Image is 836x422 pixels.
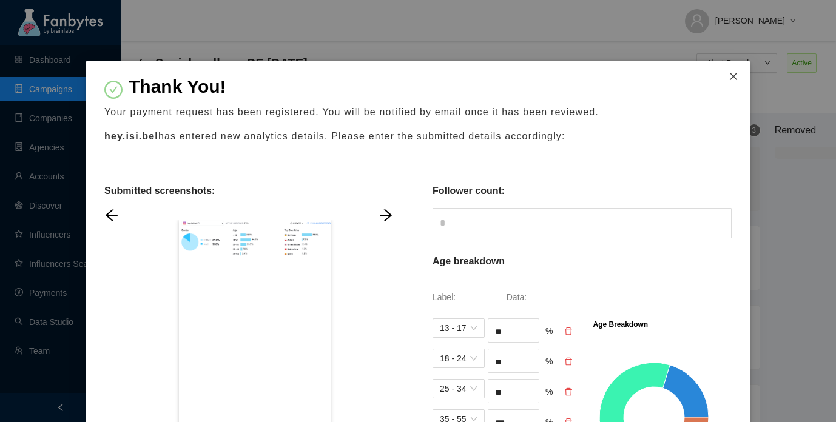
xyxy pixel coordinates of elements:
p: Your payment request has been registered. You will be notified by email once it has been reviewed. [104,105,732,119]
p: Data: [507,290,578,304]
span: check-circle [104,81,123,99]
div: % [545,385,558,403]
p: Label: [433,290,504,304]
span: 18 - 24 [440,349,477,367]
span: close [729,72,738,81]
p: Age Breakdown [593,318,649,330]
span: arrow-right [379,208,393,223]
span: delete [564,327,573,335]
p: Submitted screenshots: [104,184,215,198]
span: arrow-left [104,208,119,223]
p: Age breakdown [433,254,505,269]
button: Close [717,61,750,93]
span: delete [564,387,573,396]
p: Follower count: [433,184,505,198]
b: hey.isi.bel [104,131,158,141]
img: example [179,219,331,256]
div: % [545,355,558,373]
span: 25 - 34 [440,380,477,398]
div: % [545,324,558,343]
span: delete [564,357,573,366]
span: 13 - 17 [440,319,477,337]
p: has entered new analytics details. Please enter the submitted details accordingly: [104,129,732,144]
